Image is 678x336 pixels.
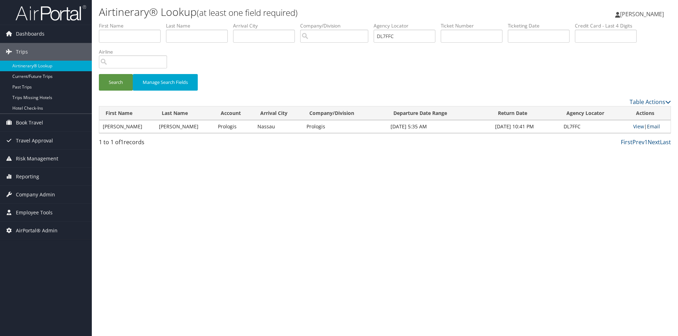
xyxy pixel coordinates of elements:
span: Trips [16,43,28,61]
a: 1 [644,138,648,146]
span: AirPortal® Admin [16,222,58,239]
th: Arrival City: activate to sort column ascending [254,106,303,120]
label: Airline [99,48,172,55]
span: 1 [120,138,124,146]
td: | [630,120,671,133]
span: Employee Tools [16,204,53,221]
th: Account: activate to sort column ascending [214,106,254,120]
td: [PERSON_NAME] [99,120,155,133]
td: Prologis [214,120,254,133]
label: Last Name [166,22,233,29]
label: Ticketing Date [508,22,575,29]
label: Credit Card - Last 4 Digits [575,22,642,29]
span: Dashboards [16,25,44,43]
span: Book Travel [16,114,43,132]
th: Agency Locator: activate to sort column ascending [560,106,630,120]
span: [PERSON_NAME] [620,10,664,18]
label: First Name [99,22,166,29]
label: Arrival City [233,22,300,29]
a: Email [647,123,660,130]
span: Company Admin [16,186,55,203]
th: Last Name: activate to sort column ascending [155,106,214,120]
td: [DATE] 10:41 PM [492,120,560,133]
a: [PERSON_NAME] [615,4,671,25]
label: Agency Locator [374,22,441,29]
td: Nassau [254,120,303,133]
th: Actions [630,106,671,120]
th: Return Date: activate to sort column ascending [492,106,560,120]
button: Manage Search Fields [133,74,198,91]
a: First [621,138,632,146]
div: 1 to 1 of records [99,138,234,150]
td: DL7FFC [560,120,630,133]
th: First Name: activate to sort column ascending [99,106,155,120]
td: [PERSON_NAME] [155,120,214,133]
td: Prologis [303,120,387,133]
small: (at least one field required) [197,7,298,18]
h1: Airtinerary® Lookup [99,5,480,19]
img: airportal-logo.png [16,5,86,21]
a: Table Actions [630,98,671,106]
span: Risk Management [16,150,58,167]
button: Search [99,74,133,91]
span: Travel Approval [16,132,53,149]
a: Prev [632,138,644,146]
label: Ticket Number [441,22,508,29]
th: Departure Date Range: activate to sort column ascending [387,106,492,120]
a: Next [648,138,660,146]
label: Company/Division [300,22,374,29]
th: Company/Division [303,106,387,120]
a: View [633,123,644,130]
span: Reporting [16,168,39,185]
a: Last [660,138,671,146]
td: [DATE] 5:35 AM [387,120,492,133]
